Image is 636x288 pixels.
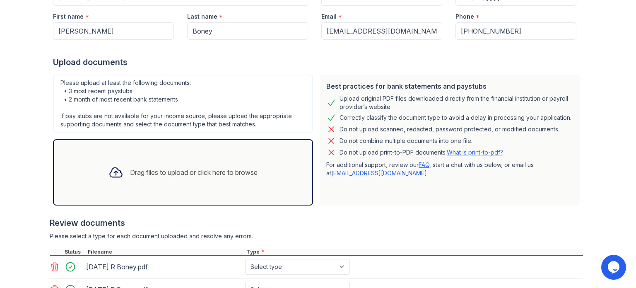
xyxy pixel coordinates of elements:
[86,260,242,273] div: [DATE] R Boney.pdf
[53,75,313,133] div: Please upload at least the following documents: • 3 most recent paystubs • 2 month of most recent...
[86,249,245,255] div: Filename
[601,255,628,280] iframe: chat widget
[50,217,583,229] div: Review documents
[326,81,573,91] div: Best practices for bank statements and paystubs
[340,148,503,157] p: Do not upload print-to-PDF documents.
[447,149,503,156] a: What is print-to-pdf?
[63,249,86,255] div: Status
[331,169,427,177] a: [EMAIL_ADDRESS][DOMAIN_NAME]
[245,249,583,255] div: Type
[419,161,429,168] a: FAQ
[340,136,472,146] div: Do not combine multiple documents into one file.
[340,124,559,134] div: Do not upload scanned, redacted, password protected, or modified documents.
[340,94,573,111] div: Upload original PDF files downloaded directly from the financial institution or payroll provider’...
[130,167,258,177] div: Drag files to upload or click here to browse
[53,12,84,21] label: First name
[187,12,217,21] label: Last name
[321,12,337,21] label: Email
[53,56,583,68] div: Upload documents
[455,12,474,21] label: Phone
[50,232,583,240] div: Please select a type for each document uploaded and resolve any errors.
[340,113,571,123] div: Correctly classify the document type to avoid a delay in processing your application.
[326,161,573,177] p: For additional support, review our , start a chat with us below, or email us at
